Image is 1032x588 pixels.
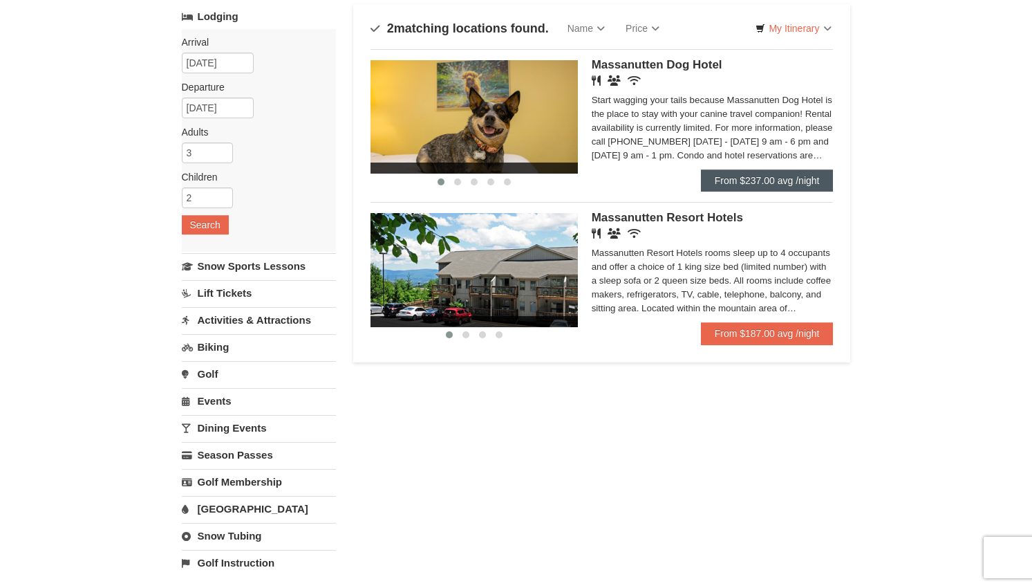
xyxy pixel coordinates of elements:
[615,15,670,42] a: Price
[182,469,336,495] a: Golf Membership
[182,523,336,549] a: Snow Tubing
[628,228,641,239] i: Wireless Internet (free)
[182,253,336,279] a: Snow Sports Lessons
[182,125,326,139] label: Adults
[387,21,394,35] span: 2
[182,496,336,522] a: [GEOGRAPHIC_DATA]
[608,75,621,86] i: Banquet Facilities
[701,322,834,344] a: From $187.00 avg /night
[628,75,641,86] i: Wireless Internet (free)
[182,361,336,387] a: Golf
[182,307,336,333] a: Activities & Attractions
[592,246,834,315] div: Massanutten Resort Hotels rooms sleep up to 4 occupants and offer a choice of 1 king size bed (li...
[182,35,326,49] label: Arrival
[592,211,743,224] span: Massanutten Resort Hotels
[370,21,549,35] h4: matching locations found.
[608,228,621,239] i: Banquet Facilities
[182,170,326,184] label: Children
[182,80,326,94] label: Departure
[182,334,336,360] a: Biking
[182,388,336,414] a: Events
[592,58,722,71] span: Massanutten Dog Hotel
[592,93,834,163] div: Start wagging your tails because Massanutten Dog Hotel is the place to stay with your canine trav...
[182,415,336,441] a: Dining Events
[182,4,336,29] a: Lodging
[182,280,336,306] a: Lift Tickets
[182,215,229,235] button: Search
[701,169,834,192] a: From $237.00 avg /night
[592,75,601,86] i: Restaurant
[182,442,336,468] a: Season Passes
[182,550,336,576] a: Golf Instruction
[557,15,615,42] a: Name
[592,228,601,239] i: Restaurant
[747,18,840,39] a: My Itinerary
